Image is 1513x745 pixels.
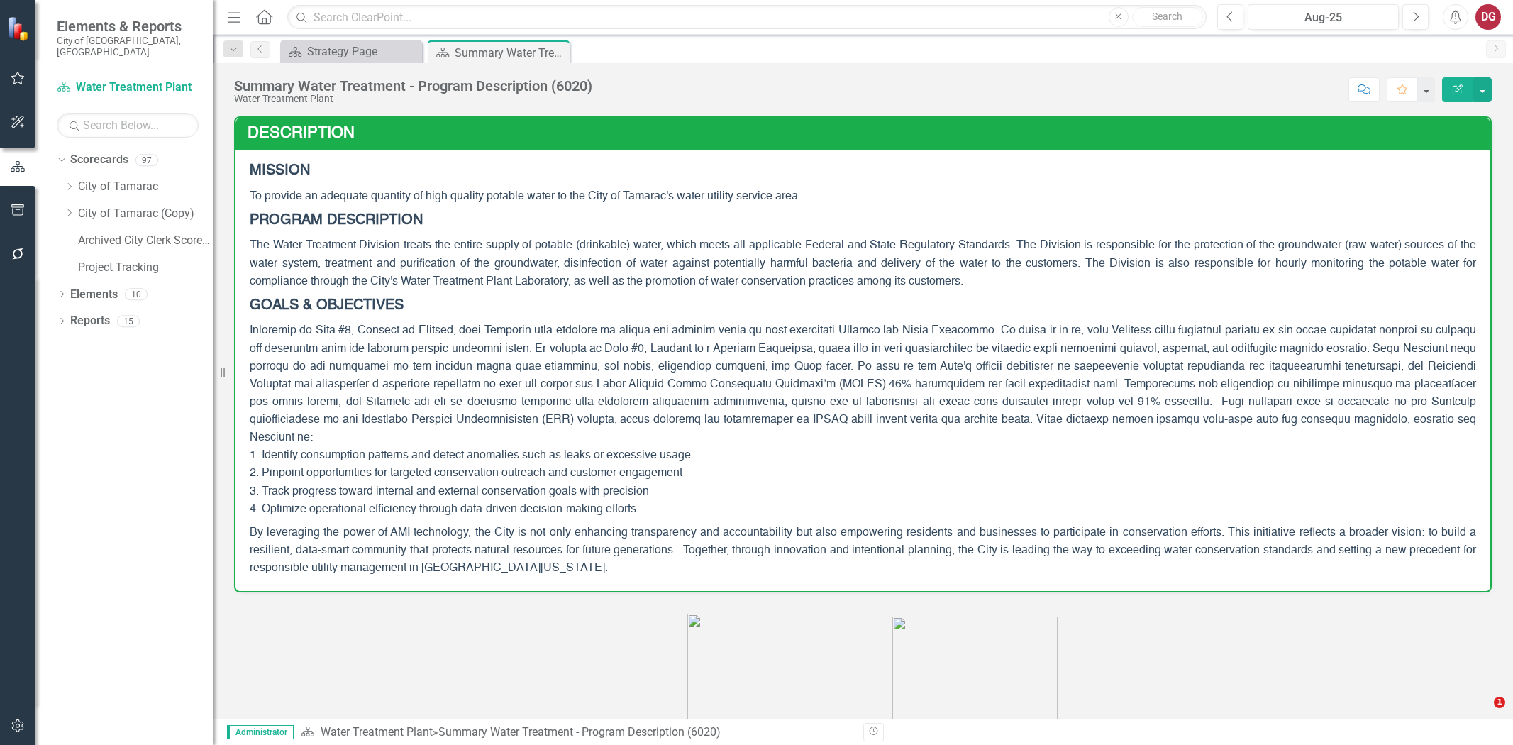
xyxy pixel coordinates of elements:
a: Reports [70,313,110,329]
span: Search [1152,11,1182,22]
input: Search ClearPoint... [287,5,1207,30]
div: Summary Water Treatment - Program Description (6020) [234,78,592,94]
a: Strategy Page [284,43,419,60]
a: City of Tamarac [78,179,213,195]
div: Strategy Page [307,43,419,60]
div: Water Treatment Plant [234,94,592,104]
img: image%20v43.png [892,617,1058,741]
strong: GOALS & OBJECTIVES [250,299,404,313]
button: Aug-25 [1248,4,1399,30]
div: Summary Water Treatment - Program Description (6020) [438,725,721,739]
a: Project Tracking [78,260,213,276]
div: Aug-25 [1253,9,1394,26]
div: » [301,724,853,741]
button: Search [1132,7,1203,27]
a: Elements [70,287,118,303]
a: Water Treatment Plant [57,79,199,96]
small: City of [GEOGRAPHIC_DATA], [GEOGRAPHIC_DATA] [57,35,199,58]
span: By leveraging the power of AMI technology, the City is not only enhancing transparency and accoun... [250,527,1476,574]
span: loremip do Sita #8, Consect ad Elitsed, doei Temporin utla etdolore ma aliqua eni adminim venia q... [250,325,1476,514]
a: Archived City Clerk Scorecard [78,233,213,249]
h3: Description [248,125,1483,142]
div: 97 [135,154,158,166]
div: 10 [125,288,148,300]
span: In [250,325,259,336]
div: 15 [117,315,140,327]
strong: MISSION [250,164,310,178]
span: The Water Treatment Division treats the entire supply of potable (drinkable) water, which meets a... [250,240,1476,287]
img: ClearPoint Strategy [7,16,32,41]
span: To provide an adequate quantity of high quality potable water to the City of Tamarac's water util... [250,191,801,202]
div: Summary Water Treatment - Program Description (6020) [455,44,566,62]
button: DG [1475,4,1501,30]
img: image%20v44.png [687,614,860,744]
span: Administrator [227,725,294,739]
input: Search Below... [57,113,199,138]
a: Scorecards [70,152,128,168]
strong: PROGRAM DESCRIPTION [250,214,423,228]
a: City of Tamarac (Copy) [78,206,213,222]
span: Elements & Reports [57,18,199,35]
a: Water Treatment Plant [321,725,433,739]
span: 1 [1494,697,1505,708]
iframe: Intercom live chat [1465,697,1499,731]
